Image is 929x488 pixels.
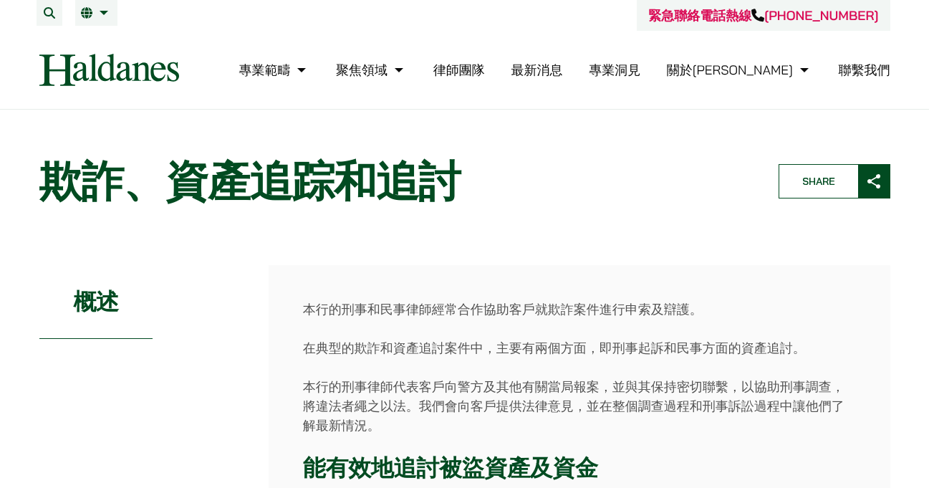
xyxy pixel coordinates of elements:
a: 聯繫我們 [839,62,890,78]
a: 最新消息 [511,62,562,78]
p: 本行的刑事律師代表客戶向警方及其他有關當局報案，並與其保持密切聯繫，以協助刑事調查，將違法者繩之以法。我們會向客戶提供法律意見，並在整個調查過程和刑事訴訟過程中讓他們了解最新情況。 [303,377,856,435]
img: Logo of Haldanes [39,54,179,86]
h3: 能有效地追討被盜資產及資金 [303,454,856,482]
p: 本行的刑事和民事律師經常合作協助客戶就欺詐案件進行申索及辯護。 [303,300,856,319]
p: 在典型的欺詐和資產追討案件中，主要有兩個方面，即刑事起訴和民事方面的資產追討。 [303,338,856,358]
a: 專業洞見 [589,62,640,78]
a: 繁 [81,7,112,19]
h1: 欺詐、資產追踪和追討 [39,156,754,207]
span: Share [779,165,858,198]
a: 聚焦領域 [336,62,407,78]
a: 關於何敦 [667,62,812,78]
a: 專業範疇 [239,62,309,78]
h2: 概述 [39,265,153,339]
a: 緊急聯絡電話熱線[PHONE_NUMBER] [648,7,878,24]
a: 律師團隊 [433,62,485,78]
button: Share [779,164,890,198]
